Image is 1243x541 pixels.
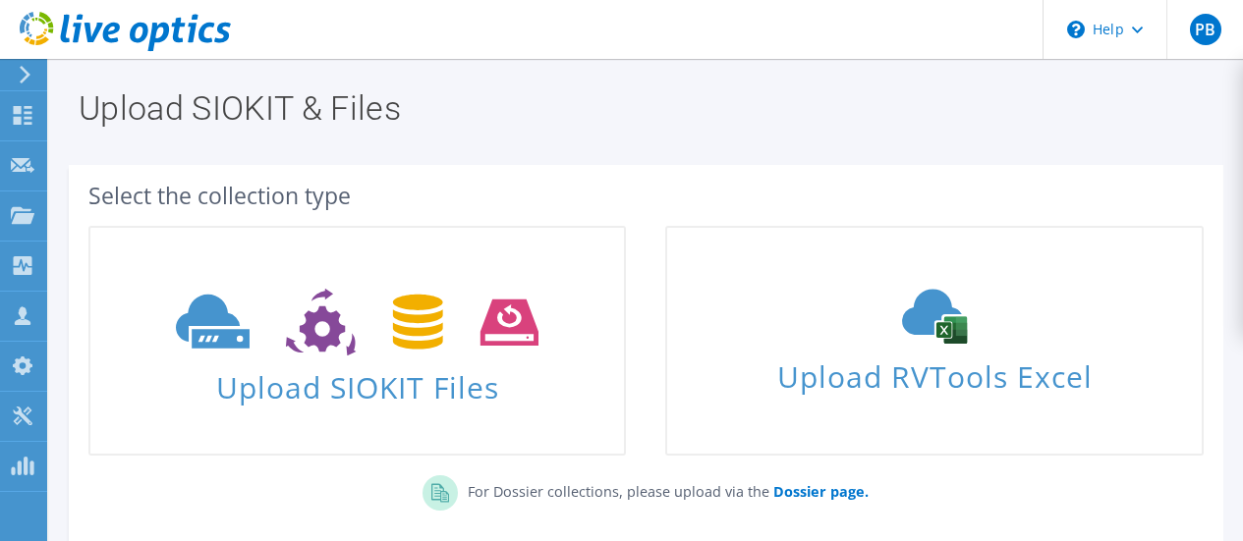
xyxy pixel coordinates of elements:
[90,360,624,403] span: Upload SIOKIT Files
[667,351,1201,393] span: Upload RVTools Excel
[769,482,869,501] a: Dossier page.
[1067,21,1085,38] svg: \n
[79,91,1204,125] h1: Upload SIOKIT & Files
[1190,14,1221,45] span: PB
[458,475,869,503] p: For Dossier collections, please upload via the
[773,482,869,501] b: Dossier page.
[665,226,1203,456] a: Upload RVTools Excel
[88,185,1204,206] div: Select the collection type
[88,226,626,456] a: Upload SIOKIT Files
